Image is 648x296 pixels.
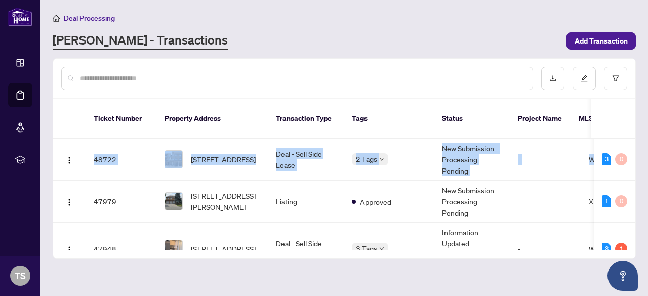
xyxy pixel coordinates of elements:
span: [STREET_ADDRESS] [191,243,256,255]
th: Property Address [156,99,268,139]
td: Listing [268,181,344,223]
img: thumbnail-img [165,240,182,258]
span: home [53,15,60,22]
td: 47948 [86,223,156,276]
div: 1 [615,243,627,255]
button: Open asap [607,261,638,291]
span: filter [612,75,619,82]
div: 0 [615,195,627,207]
span: Approved [360,196,391,207]
button: filter [604,67,627,90]
span: W12308835 [589,155,632,164]
span: [STREET_ADDRESS] [191,154,256,165]
td: Deal - Sell Side Lease [268,223,344,276]
span: X12336052 [589,197,630,206]
td: - [510,223,581,276]
span: 2 Tags [356,153,377,165]
img: thumbnail-img [165,193,182,210]
button: edit [573,67,596,90]
th: Tags [344,99,434,139]
span: TS [15,269,26,283]
div: 3 [602,153,611,165]
span: down [379,246,384,251]
span: down [379,157,384,162]
td: New Submission - Processing Pending [434,181,510,223]
td: Deal - Sell Side Lease [268,139,344,181]
td: Information Updated - Processing Pending [434,223,510,276]
th: MLS # [571,99,631,139]
span: Deal Processing [64,14,115,23]
img: Logo [65,198,73,206]
button: Logo [61,193,77,209]
span: download [549,75,556,82]
span: edit [581,75,588,82]
div: 3 [602,243,611,255]
th: Ticket Number [86,99,156,139]
div: 1 [602,195,611,207]
button: download [541,67,564,90]
td: 48722 [86,139,156,181]
img: thumbnail-img [165,151,182,168]
td: - [510,181,581,223]
span: 3 Tags [356,243,377,255]
button: Add Transaction [566,32,636,50]
span: W12249020 [589,244,632,253]
span: [STREET_ADDRESS][PERSON_NAME] [191,190,260,213]
td: 47979 [86,181,156,223]
th: Status [434,99,510,139]
th: Project Name [510,99,571,139]
span: Add Transaction [575,33,628,49]
a: [PERSON_NAME] - Transactions [53,32,228,50]
td: New Submission - Processing Pending [434,139,510,181]
th: Transaction Type [268,99,344,139]
div: 0 [615,153,627,165]
img: Logo [65,156,73,164]
img: logo [8,8,32,26]
td: - [510,139,581,181]
button: Logo [61,241,77,257]
button: Logo [61,151,77,167]
img: Logo [65,246,73,254]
